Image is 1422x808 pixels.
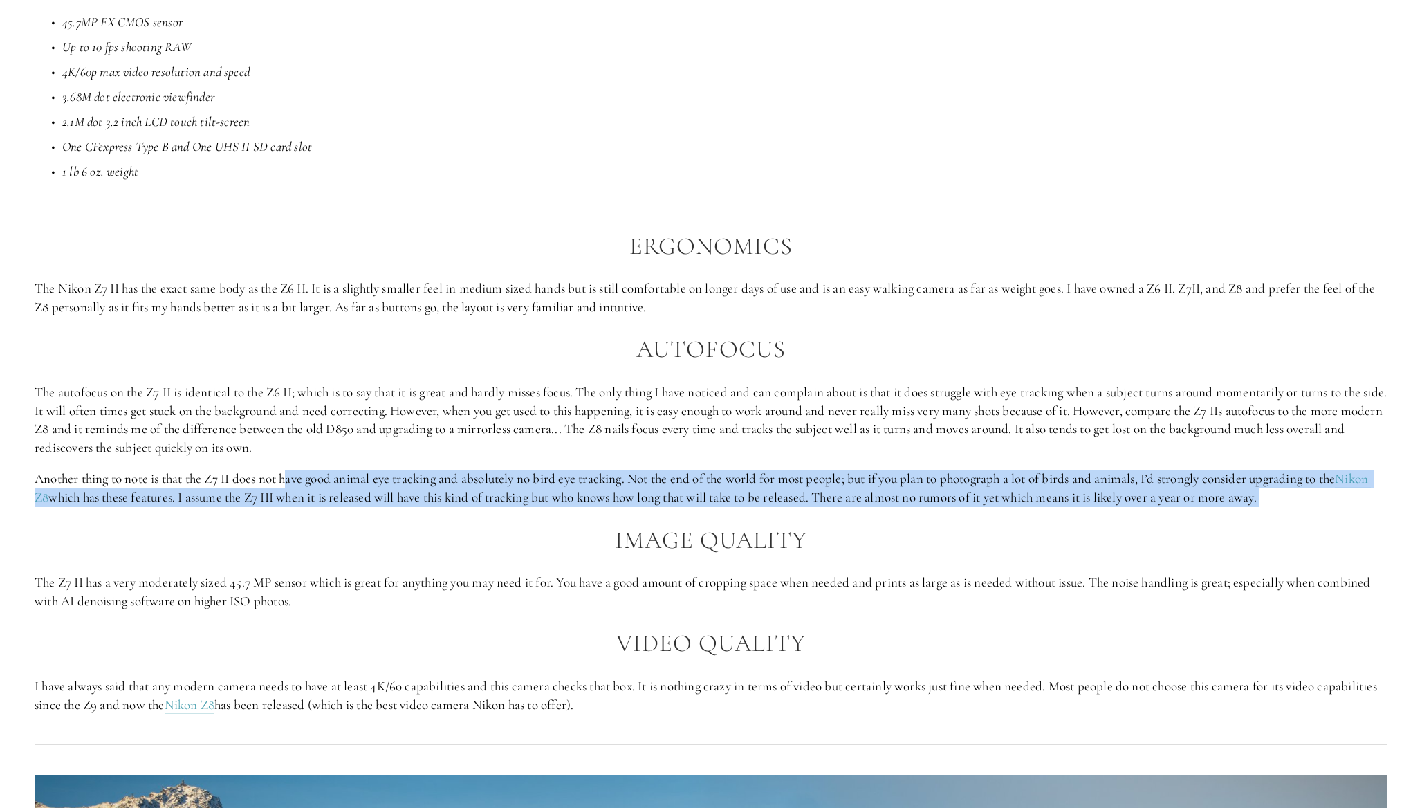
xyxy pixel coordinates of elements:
[62,163,138,179] em: 1 lb 6 oz. weight
[35,573,1387,610] p: The Z7 II has a very moderately sized 45.7 MP sensor which is great for anything you may need it ...
[62,89,214,104] em: 3.68M dot electronic viewfinder
[62,39,192,55] em: Up to 10 fps shooting RAW
[35,677,1387,714] p: I have always said that any modern camera needs to have at least 4K/60 capabilities and this came...
[35,336,1387,363] h2: Autofocus
[35,470,1371,506] a: Nikon Z8
[35,470,1387,506] p: Another thing to note is that the Z7 II does not have good animal eye tracking and absolutely no ...
[35,383,1387,457] p: The autofocus on the Z7 II is identical to the Z6 II; which is to say that it is great and hardly...
[35,630,1387,657] h2: Video Quality
[62,64,250,80] em: 4K/60p max video resolution and speed
[35,233,1387,260] h2: Ergonomics
[62,138,312,154] em: One CFexpress Type B and One UHS II SD card slot
[62,14,183,30] em: 45.7MP FX CMOS sensor
[35,279,1387,316] p: The Nikon Z7 II has the exact same body as the Z6 II. It is a slightly smaller feel in medium siz...
[165,697,215,714] a: Nikon Z8
[62,113,250,129] em: 2.1M dot 3.2 inch LCD touch tilt-screen
[35,527,1387,554] h2: Image Quality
